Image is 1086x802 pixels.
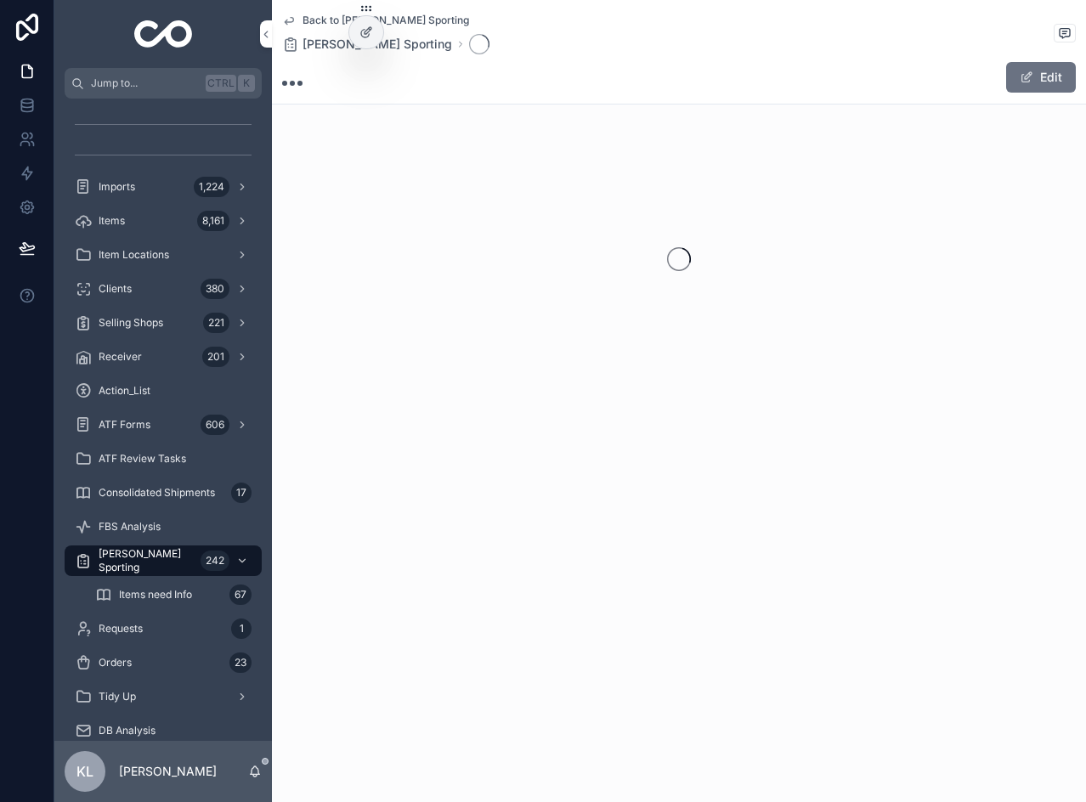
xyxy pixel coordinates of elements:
[99,656,132,669] span: Orders
[197,211,229,231] div: 8,161
[99,486,215,500] span: Consolidated Shipments
[65,681,262,712] a: Tidy Up
[1006,62,1076,93] button: Edit
[65,274,262,304] a: Clients380
[282,36,452,53] a: [PERSON_NAME] Sporting
[231,483,252,503] div: 17
[99,622,143,635] span: Requests
[206,75,236,92] span: Ctrl
[99,724,156,737] span: DB Analysis
[65,477,262,508] a: Consolidated Shipments17
[65,409,262,440] a: ATF Forms606
[65,308,262,338] a: Selling Shops221
[65,647,262,678] a: Orders23
[282,14,469,27] a: Back to [PERSON_NAME] Sporting
[99,350,142,364] span: Receiver
[85,579,262,610] a: Items need Info67
[194,177,229,197] div: 1,224
[134,20,193,48] img: App logo
[202,347,229,367] div: 201
[201,279,229,299] div: 380
[65,545,262,576] a: [PERSON_NAME] Sporting242
[201,551,229,571] div: 242
[99,316,163,330] span: Selling Shops
[99,384,150,398] span: Action_List
[99,214,125,228] span: Items
[99,282,132,296] span: Clients
[65,613,262,644] a: Requests1
[201,415,229,435] div: 606
[99,520,161,534] span: FBS Analysis
[65,511,262,542] a: FBS Analysis
[99,180,135,194] span: Imports
[203,313,229,333] div: 221
[65,172,262,202] a: Imports1,224
[303,14,469,27] span: Back to [PERSON_NAME] Sporting
[229,585,252,605] div: 67
[65,715,262,746] a: DB Analysis
[65,240,262,270] a: Item Locations
[65,376,262,406] a: Action_List
[65,206,262,236] a: Items8,161
[76,761,93,782] span: KL
[99,452,186,466] span: ATF Review Tasks
[99,690,136,703] span: Tidy Up
[303,36,452,53] span: [PERSON_NAME] Sporting
[229,652,252,673] div: 23
[65,342,262,372] a: Receiver201
[119,763,217,780] p: [PERSON_NAME]
[54,99,272,741] div: scrollable content
[99,418,150,432] span: ATF Forms
[65,68,262,99] button: Jump to...CtrlK
[99,248,169,262] span: Item Locations
[240,76,253,90] span: K
[65,443,262,474] a: ATF Review Tasks
[91,76,199,90] span: Jump to...
[99,547,194,574] span: [PERSON_NAME] Sporting
[231,618,252,639] div: 1
[119,588,192,601] span: Items need Info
